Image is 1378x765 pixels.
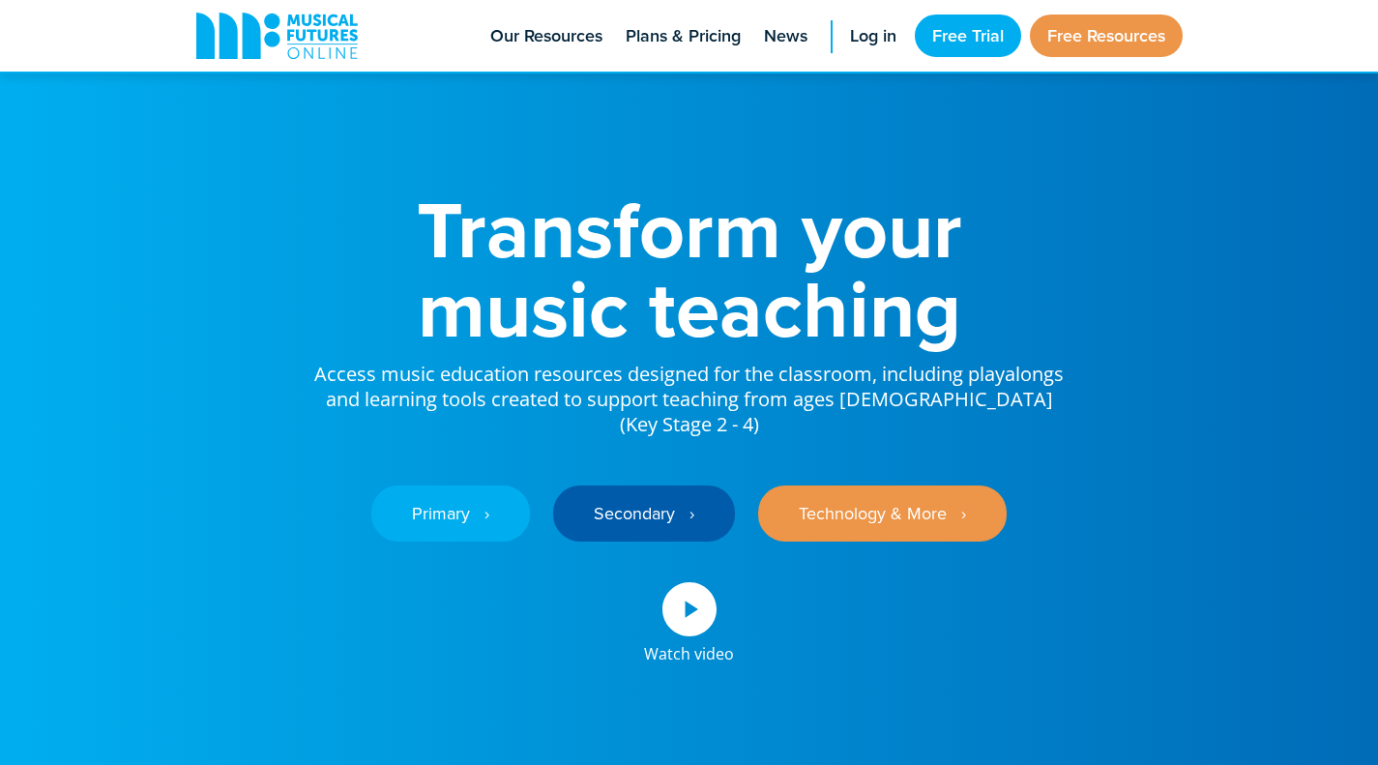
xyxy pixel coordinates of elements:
[764,23,807,49] span: News
[626,23,741,49] span: Plans & Pricing
[1030,15,1183,57] a: Free Resources
[915,15,1021,57] a: Free Trial
[850,23,896,49] span: Log in
[490,23,602,49] span: Our Resources
[312,190,1067,348] h1: Transform your music teaching
[371,485,530,542] a: Primary ‎‏‏‎ ‎ ›
[553,485,735,542] a: Secondary ‎‏‏‎ ‎ ›
[312,348,1067,437] p: Access music education resources designed for the classroom, including playalongs and learning to...
[758,485,1007,542] a: Technology & More ‎‏‏‎ ‎ ›
[644,636,734,662] div: Watch video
